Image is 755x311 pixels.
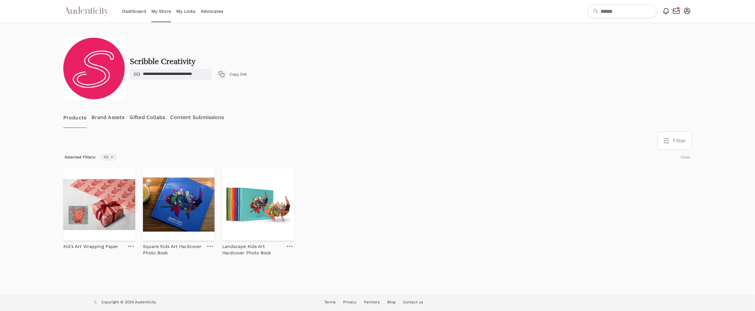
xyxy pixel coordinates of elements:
[63,153,97,161] span: Selected Filters:
[217,69,247,79] button: Copy link
[222,169,294,241] img: Landscape Kids Art Hardcover Photo Book
[130,57,247,66] h2: Scribble Creativity
[63,243,118,250] p: Kid's Art Wrapping Paper
[679,153,692,161] button: Clear
[343,300,356,304] a: Privacy
[63,107,86,128] a: Products
[222,243,283,256] p: Landscape Kids Art Hardcover Photo Book
[130,107,165,128] a: Gifted Collabs
[222,241,283,256] a: Landscape Kids Art Hardcover Photo Book
[143,243,203,256] p: Square Kids Art Hardcover Photo Book
[91,107,124,128] a: Brand Assets
[170,107,224,128] a: Content Submissions
[403,300,423,304] a: Contact us
[324,300,335,304] a: Terms
[63,169,135,241] img: Kid's Art Wrapping Paper
[63,38,125,99] img: 89eb793a1514e29cf14a05db6ef2d253.jpg
[63,241,118,250] a: Kid's Art Wrapping Paper
[100,153,117,161] span: All
[143,241,203,256] a: Square Kids Art Hardcover Photo Book
[101,299,156,306] p: Copyright © 2024 Audenticity
[658,132,691,150] button: Filter
[673,137,686,145] span: Filter
[387,300,395,304] a: Blog
[230,72,247,77] span: Copy link
[143,169,215,241] img: Square Kids Art Hardcover Photo Book
[364,300,380,304] a: Partners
